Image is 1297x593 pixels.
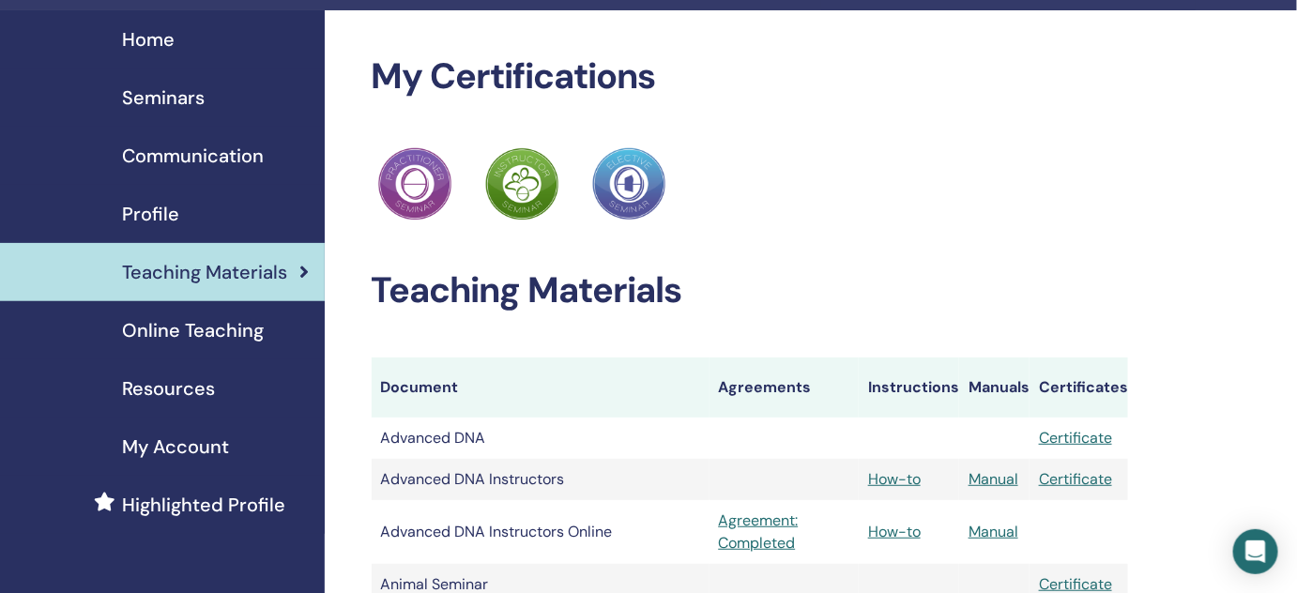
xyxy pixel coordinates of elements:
[122,491,285,519] span: Highlighted Profile
[1039,469,1112,489] a: Certificate
[372,418,710,459] td: Advanced DNA
[122,142,264,170] span: Communication
[969,469,1018,489] a: Manual
[378,147,451,220] img: Practitioner
[868,469,921,489] a: How-to
[122,258,287,286] span: Teaching Materials
[122,316,264,344] span: Online Teaching
[859,357,959,418] th: Instructions
[1030,357,1128,418] th: Certificates
[372,357,710,418] th: Document
[372,500,710,564] td: Advanced DNA Instructors Online
[969,522,1018,541] a: Manual
[122,374,215,403] span: Resources
[959,357,1030,418] th: Manuals
[372,55,1129,99] h2: My Certifications
[122,84,205,112] span: Seminars
[485,147,558,220] img: Practitioner
[868,522,921,541] a: How-to
[719,509,850,555] a: Agreement: Completed
[372,459,710,500] td: Advanced DNA Instructors
[1233,529,1278,574] div: Open Intercom Messenger
[1039,428,1112,448] a: Certificate
[592,147,665,220] img: Practitioner
[122,433,229,461] span: My Account
[372,269,1129,312] h2: Teaching Materials
[122,25,175,53] span: Home
[122,200,179,228] span: Profile
[710,357,860,418] th: Agreements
